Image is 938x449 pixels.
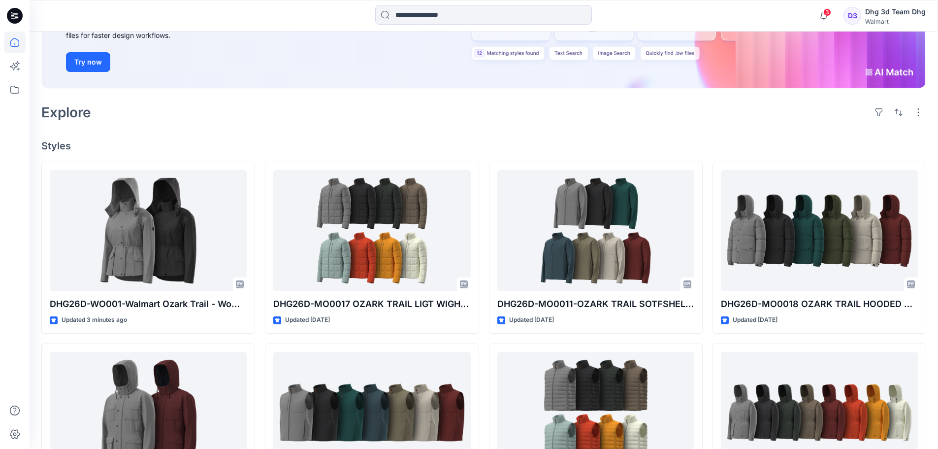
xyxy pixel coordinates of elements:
p: DHG26D-WO001-Walmart Ozark Trail - Women’s Outerwear - Better Rain Jacket [50,297,247,311]
span: 3 [823,8,831,16]
a: DHG26D-MO0018 OZARK TRAIL HOODED PUFFER JACKET OPT 1 [721,170,918,292]
a: DHG26D-MO0017 OZARK TRAIL LIGT WIGHT PUFFER JACKET OPT 2 [273,170,470,292]
h4: Styles [41,140,926,152]
h2: Explore [41,104,91,120]
p: DHG26D-MO0018 OZARK TRAIL HOODED PUFFER JACKET OPT 1 [721,297,918,311]
div: Walmart [865,18,926,25]
div: D3 [843,7,861,25]
p: Updated [DATE] [285,315,330,325]
p: DHG26D-MO0011-OZARK TRAIL SOTFSHELL JACKET [497,297,694,311]
button: Try now [66,52,110,72]
a: DHG26D-WO001-Walmart Ozark Trail - Women’s Outerwear - Better Rain Jacket [50,170,247,292]
div: Dhg 3d Team Dhg [865,6,926,18]
p: Updated [DATE] [509,315,554,325]
a: DHG26D-MO0011-OZARK TRAIL SOTFSHELL JACKET [497,170,694,292]
p: Updated [DATE] [733,315,777,325]
p: DHG26D-MO0017 OZARK TRAIL LIGT WIGHT PUFFER JACKET OPT 2 [273,297,470,311]
p: Updated 3 minutes ago [62,315,127,325]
